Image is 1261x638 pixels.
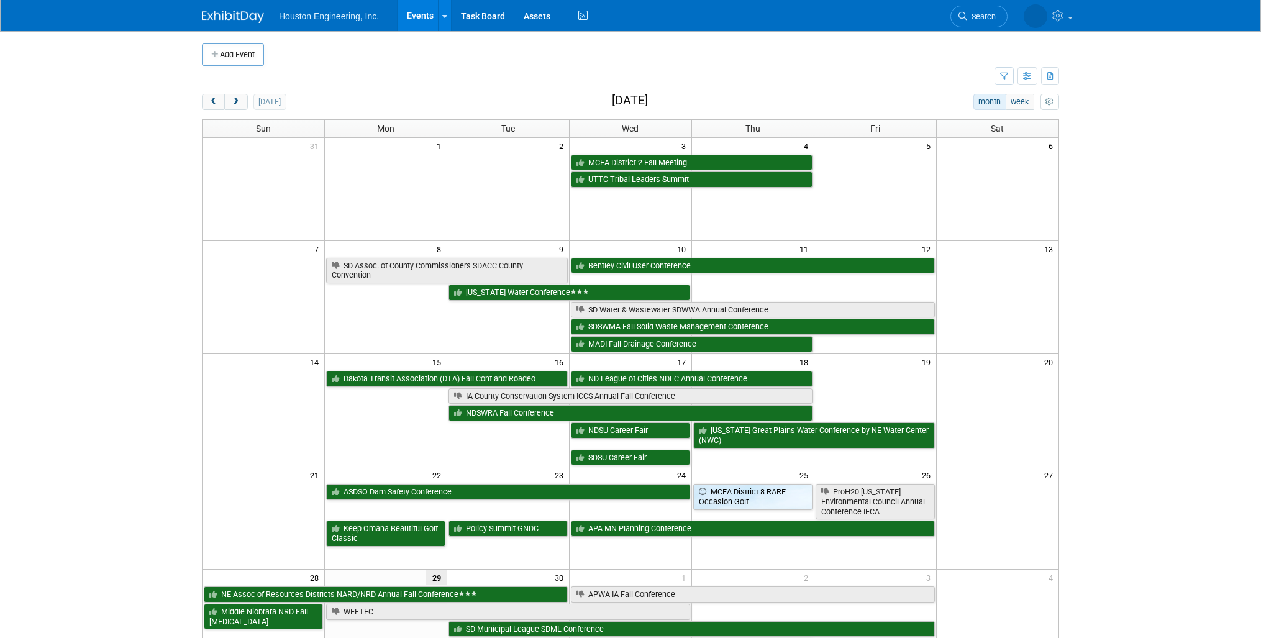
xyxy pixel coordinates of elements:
[448,405,813,421] a: NDSWRA Fall Conference
[553,467,569,483] span: 23
[973,94,1006,110] button: month
[991,124,1004,134] span: Sat
[202,11,264,23] img: ExhibitDay
[448,388,813,404] a: IA County Conservation System ICCS Annual Fall Conference
[435,138,447,153] span: 1
[1045,98,1054,106] i: Personalize Calendar
[676,354,691,370] span: 17
[1040,94,1059,110] button: myCustomButton
[870,124,880,134] span: Fri
[326,371,568,387] a: Dakota Transit Association (DTA) Fall Conf and Roadeo
[571,371,813,387] a: ND League of Cities NDLC Annual Conference
[798,354,814,370] span: 18
[571,336,813,352] a: MADI Fall Drainage Conference
[202,43,264,66] button: Add Event
[745,124,760,134] span: Thu
[309,467,324,483] span: 21
[1024,4,1047,28] img: Heidi Joarnt
[967,12,996,21] span: Search
[1043,354,1058,370] span: 20
[431,354,447,370] span: 15
[925,570,936,585] span: 3
[571,302,935,318] a: SD Water & Wastewater SDWWA Annual Conference
[571,155,813,171] a: MCEA District 2 Fall Meeting
[204,604,323,629] a: Middle Niobrara NRD Fall [MEDICAL_DATA]
[448,285,690,301] a: [US_STATE] Water Conference
[676,241,691,257] span: 10
[501,124,515,134] span: Tue
[326,521,445,546] a: Keep Omaha Beautiful Golf Classic
[256,124,271,134] span: Sun
[921,354,936,370] span: 19
[921,467,936,483] span: 26
[816,484,935,519] a: ProH20 [US_STATE] Environmental Council Annual Conference IECA
[448,621,934,637] a: SD Municipal League SDML Conference
[426,570,447,585] span: 29
[921,241,936,257] span: 12
[612,94,648,107] h2: [DATE]
[798,241,814,257] span: 11
[571,521,935,537] a: APA MN Planning Conference
[448,521,568,537] a: Policy Summit GNDC
[571,258,935,274] a: Bentley Civil User Conference
[279,11,379,21] span: Houston Engineering, Inc.
[204,586,568,603] a: NE Assoc of Resources Districts NARD/NRD Annual Fall Conference
[309,354,324,370] span: 14
[377,124,394,134] span: Mon
[202,94,225,110] button: prev
[313,241,324,257] span: 7
[798,467,814,483] span: 25
[571,319,935,335] a: SDSWMA Fall Solid Waste Management Conference
[622,124,639,134] span: Wed
[553,570,569,585] span: 30
[309,138,324,153] span: 31
[1043,467,1058,483] span: 27
[1047,570,1058,585] span: 4
[676,467,691,483] span: 24
[1043,241,1058,257] span: 13
[253,94,286,110] button: [DATE]
[950,6,1008,27] a: Search
[693,422,935,448] a: [US_STATE] Great Plains Water Conference by NE Water Center (NWC)
[553,354,569,370] span: 16
[1006,94,1034,110] button: week
[693,484,813,509] a: MCEA District 8 RARE Occasion Golf
[803,570,814,585] span: 2
[571,171,813,188] a: UTTC Tribal Leaders Summit
[571,422,690,439] a: NDSU Career Fair
[558,138,569,153] span: 2
[571,586,935,603] a: APWA IA Fall Conference
[326,604,690,620] a: WEFTEC
[326,484,690,500] a: ASDSO Dam Safety Conference
[431,467,447,483] span: 22
[309,570,324,585] span: 28
[435,241,447,257] span: 8
[224,94,247,110] button: next
[1047,138,1058,153] span: 6
[571,450,690,466] a: SDSU Career Fair
[803,138,814,153] span: 4
[326,258,568,283] a: SD Assoc. of County Commissioners SDACC County Convention
[925,138,936,153] span: 5
[680,138,691,153] span: 3
[558,241,569,257] span: 9
[680,570,691,585] span: 1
